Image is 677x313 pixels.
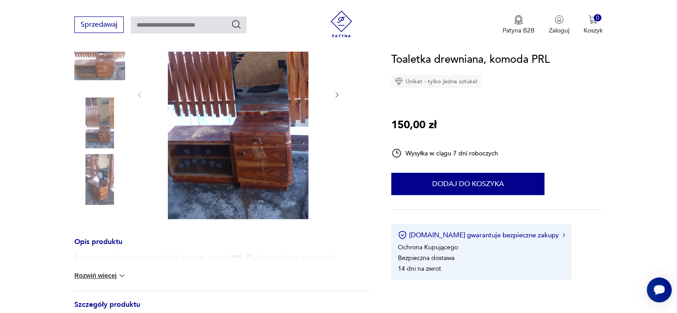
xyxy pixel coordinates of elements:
[555,15,563,24] img: Ikonka użytkownika
[391,148,498,159] div: Wysyłka w ciągu 7 dni roboczych
[503,26,535,35] p: Patyna B2B
[549,26,569,35] p: Zaloguj
[391,51,550,68] h1: Toaletka drewniana, komoda PRL
[391,75,481,88] div: Unikat - tylko jedna sztuka!
[588,15,597,24] img: Ikona koszyka
[398,231,407,240] img: Ikona certyfikatu
[391,173,544,195] button: Dodaj do koszyka
[74,98,125,148] img: Zdjęcie produktu Toaletka drewniana, komoda PRL
[398,254,454,262] li: Bezpieczna dostawa
[74,16,124,33] button: Sprzedawaj
[398,264,441,273] li: 14 dni na zwrot
[391,117,437,134] p: 150,00 zł
[328,11,355,37] img: Patyna - sklep z meblami i dekoracjami vintage
[74,239,370,254] h3: Opis produktu
[503,15,535,35] a: Ikona medaluPatyna B2B
[398,243,458,252] li: Ochrona Kupującego
[395,77,403,85] img: Ikona diamentu
[74,254,338,263] p: Sprzedam piękną drewnianą toaletkę, komodę z czasów PRL. Toaletka nadaje się do renowacji.
[74,271,126,280] button: Rozwiń więcej
[549,15,569,35] button: Zaloguj
[398,231,565,240] button: [DOMAIN_NAME] gwarantuje bezpieczne zakupy
[74,22,124,28] a: Sprzedawaj
[74,41,125,91] img: Zdjęcie produktu Toaletka drewniana, komoda PRL
[514,15,523,25] img: Ikona medalu
[584,15,603,35] button: 0Koszyk
[503,15,535,35] button: Patyna B2B
[647,277,672,302] iframe: Smartsupp widget button
[584,26,603,35] p: Koszyk
[74,154,125,205] img: Zdjęcie produktu Toaletka drewniana, komoda PRL
[118,271,126,280] img: chevron down
[563,233,565,237] img: Ikona strzałki w prawo
[231,19,242,30] button: Szukaj
[594,14,601,22] div: 0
